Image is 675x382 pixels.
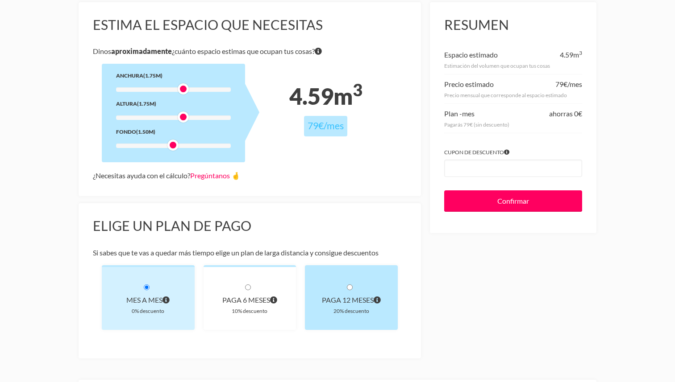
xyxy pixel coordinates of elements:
[444,78,494,90] div: Precio estimado
[444,16,582,33] h3: Resumen
[111,47,172,55] b: aproximadamente
[560,50,573,59] span: 4.59
[567,80,582,88] span: /mes
[319,306,383,316] div: 20% descuento
[93,45,407,58] p: Dinos ¿cuánto espacio estimas que ocupan tus cosas?
[374,294,381,306] span: Pagas cada 12 meses por el volumen que ocupan tus cosas. El precio incluye el descuento de 20% y ...
[116,294,180,306] div: Mes a mes
[190,171,240,180] a: Pregúntanos 🤞
[324,120,344,131] span: /mes
[93,218,407,234] h3: Elige un plan de pago
[462,109,475,118] span: mes
[116,127,231,136] div: Fondo
[93,169,407,182] div: ¿Necesitas ayuda con el cálculo?
[579,49,582,56] sup: 3
[444,120,582,129] div: Pagarás 79€ (sin descuento)
[116,71,231,80] div: Anchura
[514,257,675,382] iframe: Chat Widget
[116,306,180,316] div: 0% descuento
[514,257,675,382] div: Widget de chat
[319,294,383,306] div: paga 12 meses
[444,90,582,100] div: Precio mensual que corresponde al espacio estimado
[93,246,407,259] p: Si sabes que te vas a quedar más tiempo elige un plan de larga distancia y consigue descuentos
[136,128,155,135] span: (1.50m)
[162,294,170,306] span: Pagas al principio de cada mes por el volumen que ocupan tus cosas. A diferencia de otros planes ...
[218,306,282,316] div: 10% descuento
[555,80,567,88] span: 79€
[93,16,407,33] h3: Estima el espacio que necesitas
[444,107,475,120] div: Plan -
[308,120,324,131] span: 79€
[444,61,582,70] div: Estimación del volumen que ocupan tus cosas
[444,148,582,157] label: Cupon de descuento
[315,45,322,58] span: Si tienes dudas sobre volumen exacto de tus cosas no te preocupes porque nuestro equipo te dirá e...
[504,148,509,157] span: Si tienes algún cupón introdúcelo para aplicar el descuento
[444,190,582,212] input: Confirmar
[444,49,498,61] div: Espacio estimado
[270,294,277,306] span: Pagas cada 6 meses por el volumen que ocupan tus cosas. El precio incluye el descuento de 10% y e...
[289,82,333,110] span: 4.59
[143,72,162,79] span: (1.75m)
[116,99,231,108] div: Altura
[218,294,282,306] div: paga 6 meses
[573,50,582,59] span: m
[333,82,362,110] span: m
[549,107,582,120] div: ahorras 0€
[353,80,362,100] sup: 3
[137,100,156,107] span: (1.75m)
